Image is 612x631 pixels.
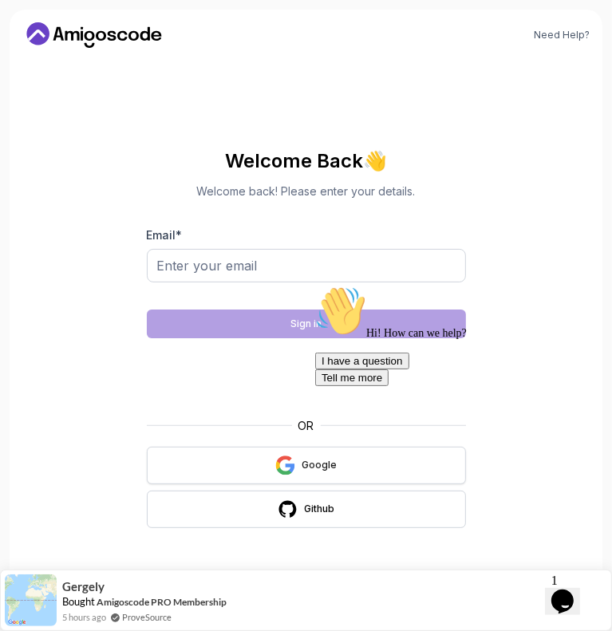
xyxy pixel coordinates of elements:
p: OR [298,418,314,434]
a: Need Help? [534,29,590,41]
button: I have a question [6,73,101,90]
iframe: Widget containing checkbox for hCaptcha security challenge [186,348,427,408]
input: Enter your email [147,249,466,282]
span: Gergely [62,580,105,594]
div: Google [302,459,337,471]
div: Github [304,503,334,515]
a: Amigoscode PRO Membership [97,596,227,608]
div: Sign in [290,317,322,330]
span: Bought [62,595,95,608]
label: Email * [147,228,183,242]
h2: Welcome Back [147,148,466,174]
a: Home link [22,22,166,48]
p: Welcome back! Please enter your details. [147,183,466,199]
iframe: chat widget [309,279,596,559]
span: Hi! How can we help? [6,48,158,60]
button: Github [147,491,466,528]
a: ProveSource [122,610,172,624]
span: 5 hours ago [62,610,106,624]
button: Tell me more [6,90,80,107]
span: 👋 [363,148,387,174]
div: 👋Hi! How can we help?I have a questionTell me more [6,6,294,107]
img: provesource social proof notification image [5,574,57,626]
iframe: chat widget [545,567,596,615]
img: :wave: [6,6,57,57]
button: Sign in [147,310,466,338]
button: Google [147,447,466,484]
